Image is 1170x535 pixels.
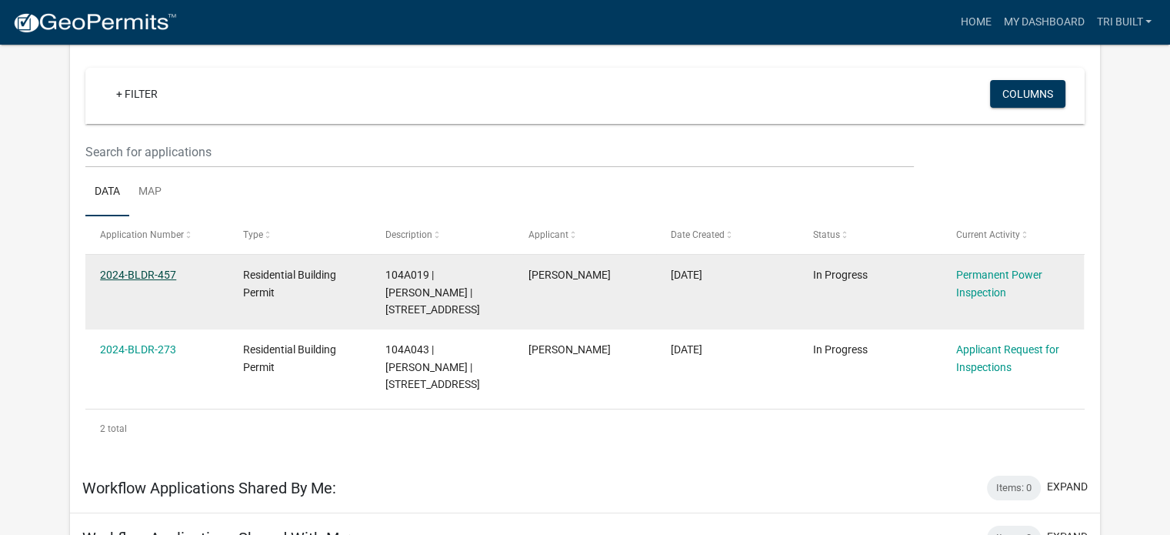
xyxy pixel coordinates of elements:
[85,136,914,168] input: Search for applications
[70,40,1100,463] div: collapse
[385,269,480,316] span: 104A019 | MEADOWS CATHERINE | 118 LAKE FOREST DR
[528,343,611,356] span: Thad Clark
[956,343,1059,373] a: Applicant Request for Inspections
[942,216,1084,253] datatable-header-cell: Current Activity
[100,269,176,281] a: 2024-BLDR-457
[671,229,725,240] span: Date Created
[528,269,611,281] span: Thad Clark
[1090,8,1158,37] a: Tri Built
[129,168,171,217] a: Map
[243,343,336,373] span: Residential Building Permit
[956,269,1042,299] a: Permanent Power Inspection
[798,216,941,253] datatable-header-cell: Status
[243,269,336,299] span: Residential Building Permit
[243,229,263,240] span: Type
[100,343,176,356] a: 2024-BLDR-273
[385,229,432,240] span: Description
[104,80,170,108] a: + Filter
[956,229,1020,240] span: Current Activity
[513,216,655,253] datatable-header-cell: Applicant
[813,343,868,356] span: In Progress
[528,229,568,240] span: Applicant
[671,343,702,356] span: 07/22/2024
[997,8,1090,37] a: My Dashboard
[85,168,129,217] a: Data
[371,216,513,253] datatable-header-cell: Description
[1047,479,1088,495] button: expand
[987,476,1041,500] div: Items: 0
[228,216,370,253] datatable-header-cell: Type
[813,229,840,240] span: Status
[85,216,228,253] datatable-header-cell: Application Number
[813,269,868,281] span: In Progress
[100,229,184,240] span: Application Number
[990,80,1065,108] button: Columns
[954,8,997,37] a: Home
[385,343,480,391] span: 104A043 | MEADOWS CATHERINE | 132 LAKE FOREST DR
[85,410,1085,448] div: 2 total
[656,216,798,253] datatable-header-cell: Date Created
[671,269,702,281] span: 12/27/2024
[82,479,336,497] h5: Workflow Applications Shared By Me:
